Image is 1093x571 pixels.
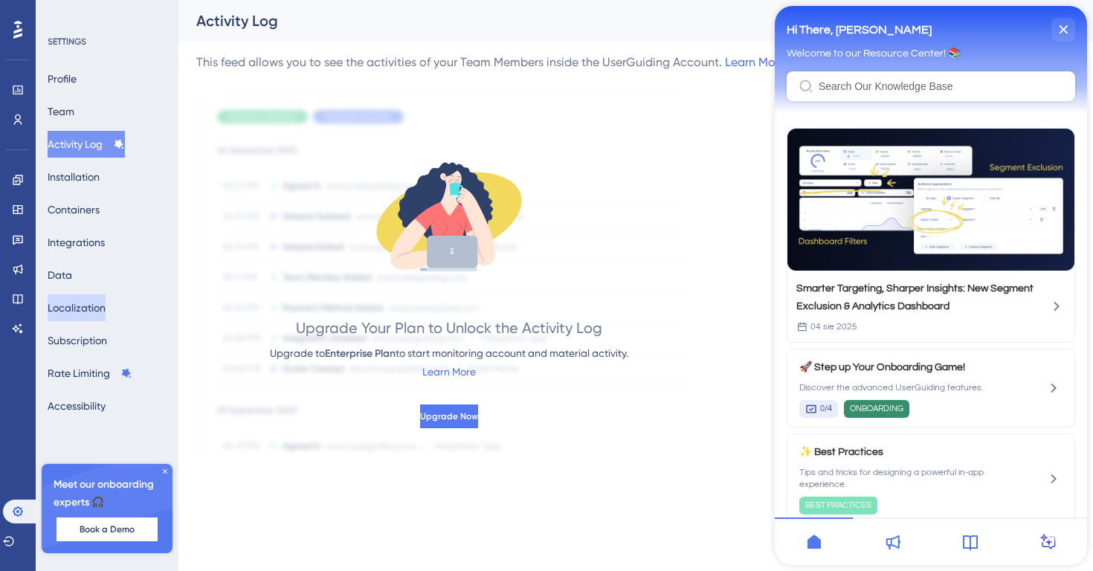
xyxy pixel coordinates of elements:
[25,352,235,412] div: Step up Your Onboarding Game!
[25,352,235,370] span: 🚀 Step up Your Onboarding Game!
[30,494,97,506] span: BEST PRACTICES
[420,410,478,422] span: Upgrade Now
[57,517,158,541] button: Book a Demo
[54,476,161,512] span: Meet our onboarding experts 🎧
[48,229,105,256] button: Integrations
[12,122,300,337] div: Smarter Targeting, Sharper Insights: New Segment Exclusion & Analytics Dashboard
[80,523,135,535] span: Book a Demo
[48,327,107,354] button: Subscription
[45,397,57,409] span: 0/4
[48,360,132,387] button: Rate Limiting
[296,317,602,338] div: Upgrade Your Plan to Unlock the Activity Log
[25,437,235,509] div: Best Practices
[48,65,77,92] button: Profile
[270,344,628,363] div: Upgrade to to start monitoring account and material activity.
[12,42,186,54] span: Welcome to our Resource Center! 📚
[25,461,235,485] span: Tips and tricks for designing a powerful in-app experience.
[12,13,157,35] span: Hi There, [PERSON_NAME]
[420,404,478,428] button: Upgrade Now
[277,12,300,36] div: close resource center
[48,98,74,125] button: Team
[48,131,125,158] button: Activity Log
[75,397,129,409] span: ONBOARDING
[9,9,36,36] img: launcher-image-alternative-text
[48,164,100,190] button: Installation
[35,4,93,22] span: Need Help?
[25,376,235,388] span: Discover the advanced UserGuiding features.
[48,262,72,288] button: Data
[48,36,168,48] div: SETTINGS
[25,437,211,455] span: ✨ Best Practices
[44,74,288,86] input: Search Our Knowledge Base
[422,366,476,378] a: Learn More
[196,54,786,71] div: This feed allows you to see the activities of your Team Members inside the UserGuiding Account.
[48,294,106,321] button: Localization
[4,4,40,40] button: Open AI Assistant Launcher
[22,274,267,309] div: Smarter Targeting, Sharper Insights: New Segment Exclusion & Analytics Dashboard
[325,347,396,360] span: Enterprise Plan
[48,196,100,223] button: Containers
[196,10,788,31] div: Activity Log
[725,55,786,69] a: Learn More
[36,315,83,327] span: 04 sie 2025
[48,393,106,419] button: Accessibility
